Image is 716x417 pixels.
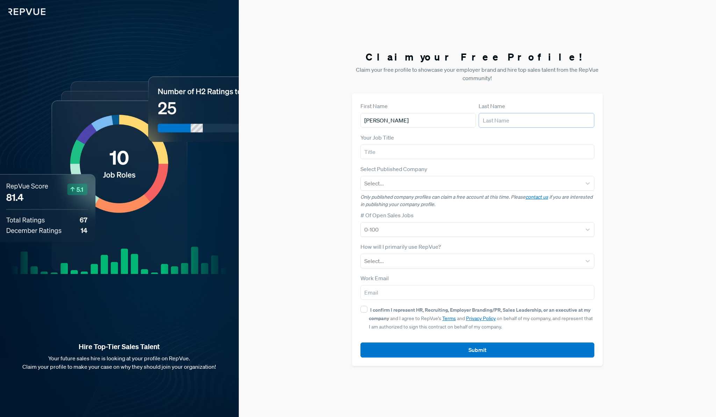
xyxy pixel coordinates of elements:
a: Terms [442,315,456,321]
label: Work Email [360,274,389,282]
p: Only published company profiles can claim a free account at this time. Please if you are interest... [360,193,594,208]
label: Last Name [479,102,505,110]
a: Privacy Policy [466,315,496,321]
p: Claim your free profile to showcase your employer brand and hire top sales talent from the RepVue... [352,65,603,82]
label: First Name [360,102,388,110]
input: Last Name [479,113,594,128]
input: Email [360,285,594,300]
a: contact us [525,194,548,200]
h3: Claim your Free Profile! [352,51,603,63]
input: Title [360,144,594,159]
label: Select Published Company [360,165,427,173]
input: First Name [360,113,476,128]
label: # Of Open Sales Jobs [360,211,414,219]
p: Your future sales hire is looking at your profile on RepVue. Claim your profile to make your case... [11,354,228,371]
span: and I agree to RepVue’s and on behalf of my company, and represent that I am authorized to sign t... [369,307,593,330]
button: Submit [360,342,594,358]
strong: Hire Top-Tier Sales Talent [11,342,228,351]
label: How will I primarily use RepVue? [360,242,441,251]
strong: I confirm I represent HR, Recruiting, Employer Branding/PR, Sales Leadership, or an executive at ... [369,306,590,321]
label: Your Job Title [360,133,394,142]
